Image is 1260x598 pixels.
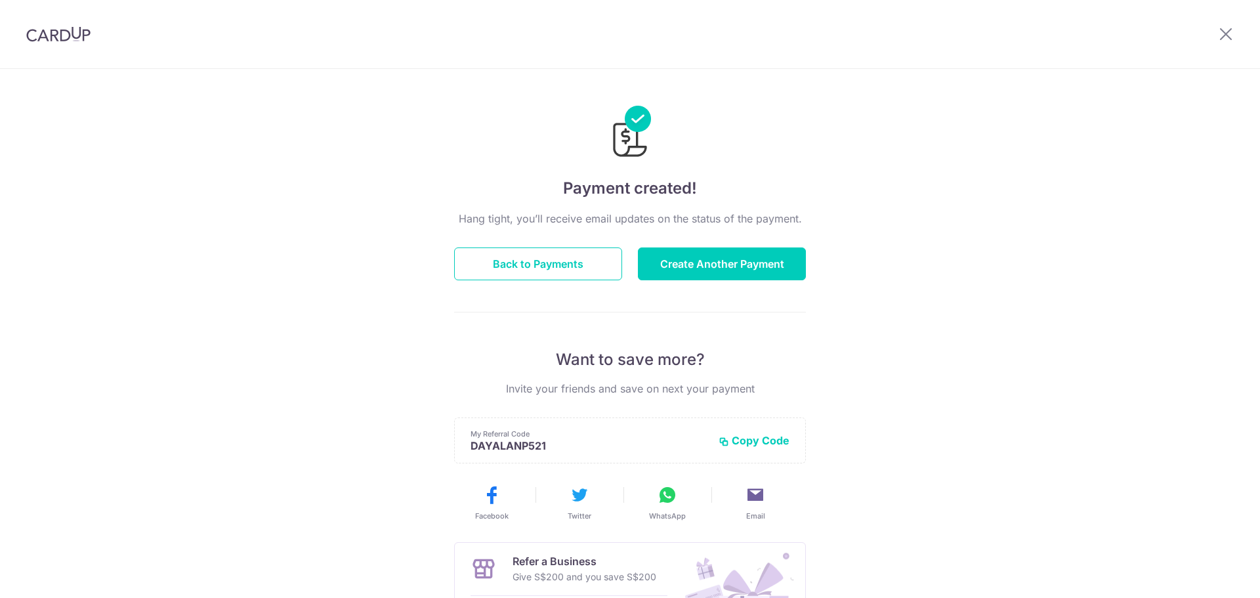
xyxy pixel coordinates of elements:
[609,106,651,161] img: Payments
[471,429,708,439] p: My Referral Code
[475,511,509,521] span: Facebook
[541,484,618,521] button: Twitter
[513,569,656,585] p: Give S$200 and you save S$200
[26,26,91,42] img: CardUp
[629,484,706,521] button: WhatsApp
[649,511,686,521] span: WhatsApp
[513,553,656,569] p: Refer a Business
[638,247,806,280] button: Create Another Payment
[719,434,789,447] button: Copy Code
[454,211,806,226] p: Hang tight, you’ll receive email updates on the status of the payment.
[568,511,591,521] span: Twitter
[454,349,806,370] p: Want to save more?
[717,484,794,521] button: Email
[471,439,708,452] p: DAYALANP521
[454,381,806,396] p: Invite your friends and save on next your payment
[453,484,530,521] button: Facebook
[454,247,622,280] button: Back to Payments
[454,177,806,200] h4: Payment created!
[746,511,765,521] span: Email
